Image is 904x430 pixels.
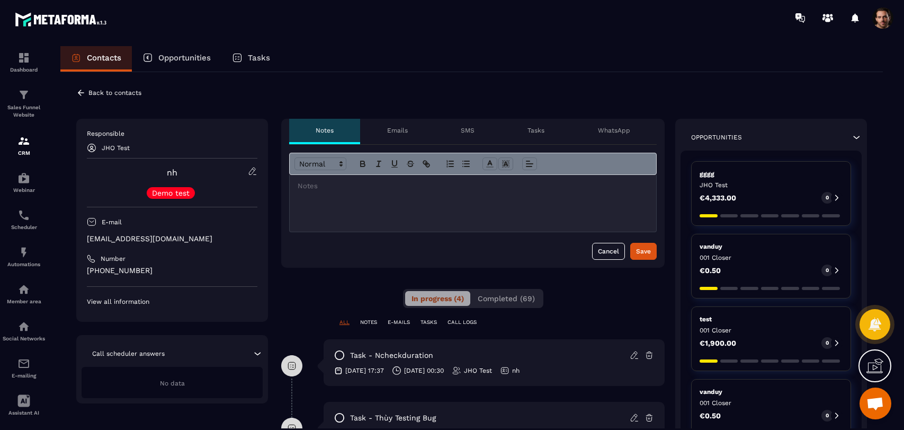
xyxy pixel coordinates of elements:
[3,43,45,81] a: formationformationDashboard
[700,412,721,419] p: €0.50
[860,388,891,419] div: Mở cuộc trò chuyện
[512,366,520,375] p: nh
[461,126,475,135] p: SMS
[102,144,130,152] p: JHO Test
[221,46,281,72] a: Tasks
[3,224,45,230] p: Scheduler
[700,242,843,251] p: vanduy
[132,46,221,72] a: Opportunities
[3,164,45,201] a: automationsautomationsWebinar
[700,181,843,189] p: JHO Test
[17,357,30,370] img: email
[15,10,110,29] img: logo
[102,218,122,226] p: E-mail
[700,253,843,262] p: 001 Closer
[87,234,257,244] p: [EMAIL_ADDRESS][DOMAIN_NAME]
[3,373,45,379] p: E-mailing
[447,319,477,326] p: CALL LOGS
[420,319,437,326] p: TASKS
[3,104,45,119] p: Sales Funnel Website
[360,319,377,326] p: NOTES
[3,261,45,267] p: Automations
[167,168,177,178] a: nh
[101,255,126,263] p: Number
[87,266,257,276] p: [PHONE_NUMBER]
[700,339,736,347] p: €1,900.00
[636,246,651,257] div: Save
[3,387,45,424] a: Assistant AI
[339,319,350,326] p: ALL
[87,129,257,138] p: Responsible
[404,366,444,375] p: [DATE] 00:30
[3,150,45,156] p: CRM
[87,297,257,306] p: View all information
[3,187,45,193] p: Webinar
[17,246,30,259] img: automations
[3,238,45,275] a: automationsautomationsAutomations
[3,127,45,164] a: formationformationCRM
[3,201,45,238] a: schedulerschedulerScheduler
[471,291,541,306] button: Completed (69)
[350,350,433,361] p: task - Ncheckduration
[478,294,535,303] span: Completed (69)
[387,126,408,135] p: Emails
[700,399,843,407] p: 001 Closer
[17,51,30,64] img: formation
[88,89,141,96] p: Back to contacts
[700,194,736,201] p: €4,333.00
[350,413,436,423] p: task - Thùy testing bug
[826,194,829,201] p: 0
[160,380,185,387] span: No data
[700,388,843,396] p: vanduy
[592,243,625,260] button: Cancel
[3,336,45,341] p: Social Networks
[411,294,464,303] span: In progress (4)
[826,339,829,347] p: 0
[700,326,843,335] p: 001 Closer
[527,126,544,135] p: Tasks
[700,315,843,323] p: test
[3,67,45,73] p: Dashboard
[248,53,270,63] p: Tasks
[17,283,30,296] img: automations
[826,267,829,274] p: 0
[388,319,410,326] p: E-MAILS
[826,412,829,419] p: 0
[17,209,30,222] img: scheduler
[17,89,30,101] img: formation
[87,53,121,63] p: Contacts
[17,320,30,333] img: social-network
[92,349,165,358] p: Call scheduler answers
[464,366,492,375] p: JHO Test
[3,312,45,349] a: social-networksocial-networkSocial Networks
[17,172,30,185] img: automations
[60,46,132,72] a: Contacts
[700,267,721,274] p: €0.50
[630,243,657,260] button: Save
[3,410,45,416] p: Assistant AI
[316,126,334,135] p: Notes
[3,275,45,312] a: automationsautomationsMember area
[405,291,470,306] button: In progress (4)
[345,366,384,375] p: [DATE] 17:37
[700,170,843,178] p: gggg
[158,53,211,63] p: Opportunities
[691,133,742,142] p: Opportunities
[17,135,30,147] img: formation
[3,349,45,387] a: emailemailE-mailing
[3,81,45,127] a: formationformationSales Funnel Website
[598,126,630,135] p: WhatsApp
[3,299,45,304] p: Member area
[152,189,190,197] p: Demo test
